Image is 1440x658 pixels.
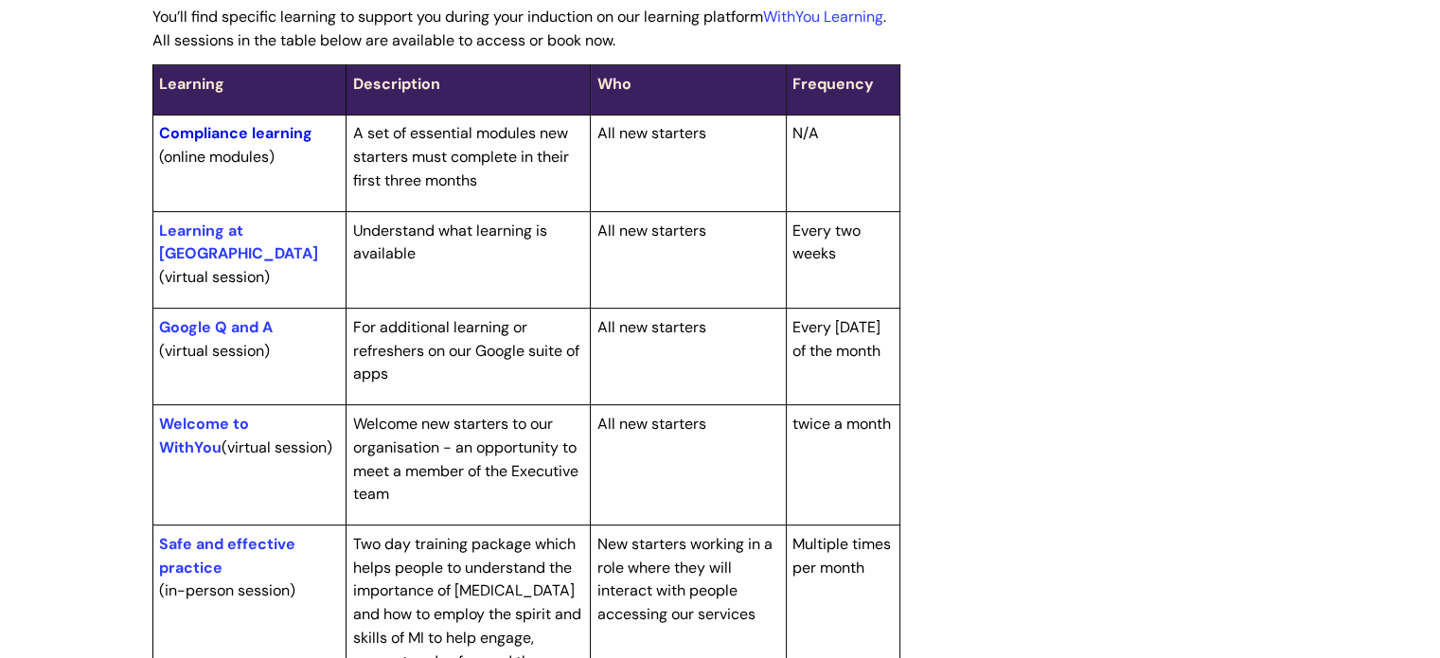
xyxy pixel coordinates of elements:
a: Learning at [GEOGRAPHIC_DATA] [159,221,318,264]
span: N/A [792,123,819,143]
a: WithYou Learning [763,7,883,27]
span: All new starters [597,221,706,240]
span: All new starters [597,414,706,434]
span: (in-person session) [159,580,295,600]
a: Safe and effective practice [159,534,295,578]
span: All new starters [597,317,706,337]
span: Who [597,74,631,94]
span: All new starters [597,123,706,143]
span: Learning [159,74,224,94]
a: Google Q and A [159,317,273,337]
span: twice a month [792,414,891,434]
span: (online modules) [159,147,275,167]
span: (virtual session) [159,414,332,457]
span: Description [353,74,440,94]
span: Every [DATE] of the month [792,317,880,361]
span: (virtual session) [159,341,270,361]
span: Welcome new starters to our organisation - an opportunity to meet a member of the Executive team [353,414,578,504]
span: For additional learning or refreshers on our Google suite of apps [353,317,579,384]
span: (virtual session) [159,267,270,287]
span: Frequency [792,74,874,94]
span: New starters working in a role where they will interact with people accessing our services [597,534,773,624]
a: Welcome to WithYou [159,414,249,457]
span: You’ll find specific learning to support you during your induction on our learning platform . All... [152,7,886,50]
span: Every two weeks [792,221,861,264]
a: Compliance learning [159,123,312,143]
span: Multiple times per month [792,534,891,578]
span: A set of essential modules new starters must complete in their first three months [353,123,569,190]
span: Understand what learning is available [353,221,547,264]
